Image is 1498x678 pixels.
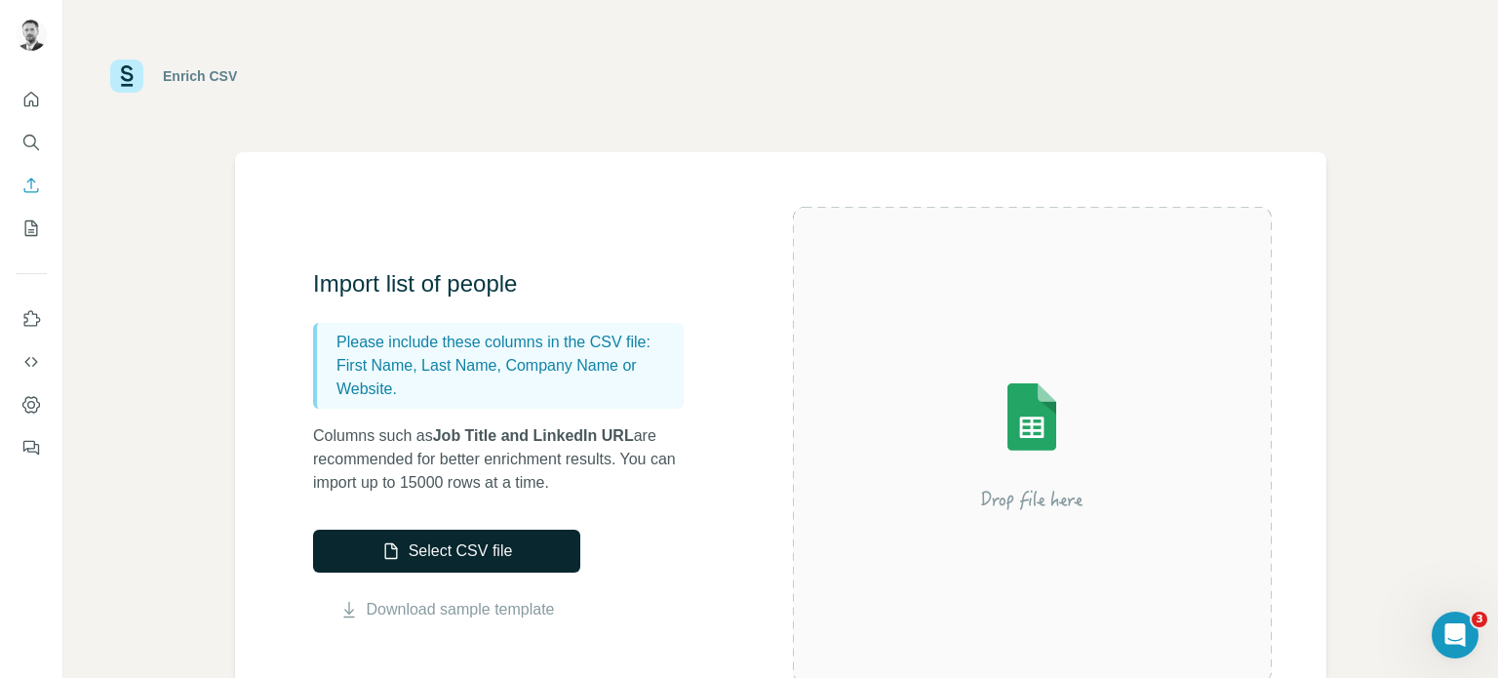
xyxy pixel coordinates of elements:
button: Select CSV file [313,530,580,573]
p: Please include these columns in the CSV file: [336,331,676,354]
button: Enrich CSV [16,168,47,203]
a: Download sample template [367,598,555,621]
button: Dashboard [16,387,47,422]
button: Feedback [16,430,47,465]
button: My lists [16,211,47,246]
img: Surfe Logo [110,60,143,93]
button: Search [16,125,47,160]
iframe: Intercom live chat [1432,612,1478,658]
span: Job Title and LinkedIn URL [433,427,634,444]
p: First Name, Last Name, Company Name or Website. [336,354,676,401]
p: Columns such as are recommended for better enrichment results. You can import up to 15000 rows at... [313,424,703,495]
div: Enrich CSV [163,66,237,86]
span: 3 [1472,612,1487,627]
img: Avatar [16,20,47,51]
img: Surfe Illustration - Drop file here or select below [856,328,1207,562]
button: Use Surfe API [16,344,47,379]
button: Download sample template [313,598,580,621]
h3: Import list of people [313,268,703,299]
button: Use Surfe on LinkedIn [16,301,47,337]
button: Quick start [16,82,47,117]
